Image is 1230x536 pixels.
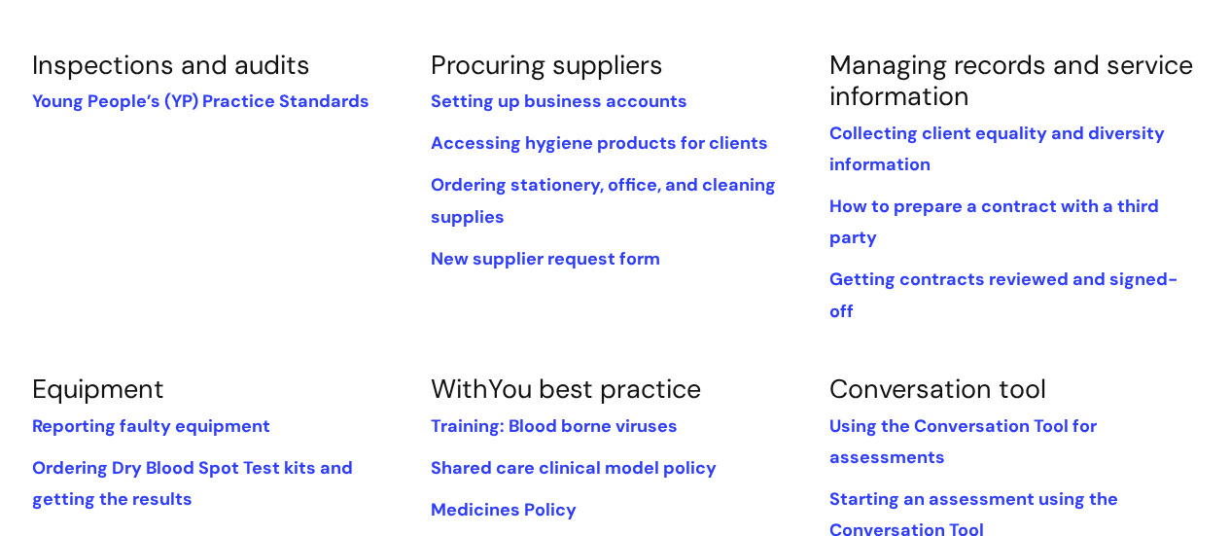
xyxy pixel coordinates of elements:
a: Conversation tool [828,372,1045,406]
a: Equipment [32,372,164,406]
a: Young People’s (YP) Practice Standards [32,89,369,113]
a: Procuring suppliers [430,48,662,82]
a: Shared care clinical model policy [430,456,716,480]
a: Collecting client equality and diversity information [828,122,1164,176]
a: Using the Conversation Tool for assessments [828,414,1096,469]
a: WithYou best practice [430,372,700,406]
a: Inspections and audits [32,48,310,82]
a: Reporting faulty equipment [32,414,270,438]
a: How to prepare a contract with a third party [828,195,1158,249]
a: Medicines Policy [430,498,576,521]
a: Accessing hygiene products for clients [430,131,767,155]
a: Setting up business accounts [430,89,686,113]
a: Training: Blood borne viruses [430,414,677,438]
a: Ordering stationery, office, and cleaning supplies [430,173,775,228]
a: Getting contracts reviewed and signed-off [828,268,1177,322]
a: Ordering Dry Blood Spot Test kits and getting the results [32,456,353,511]
a: Managing records and service information [828,48,1192,113]
a: New supplier request form [430,247,659,270]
